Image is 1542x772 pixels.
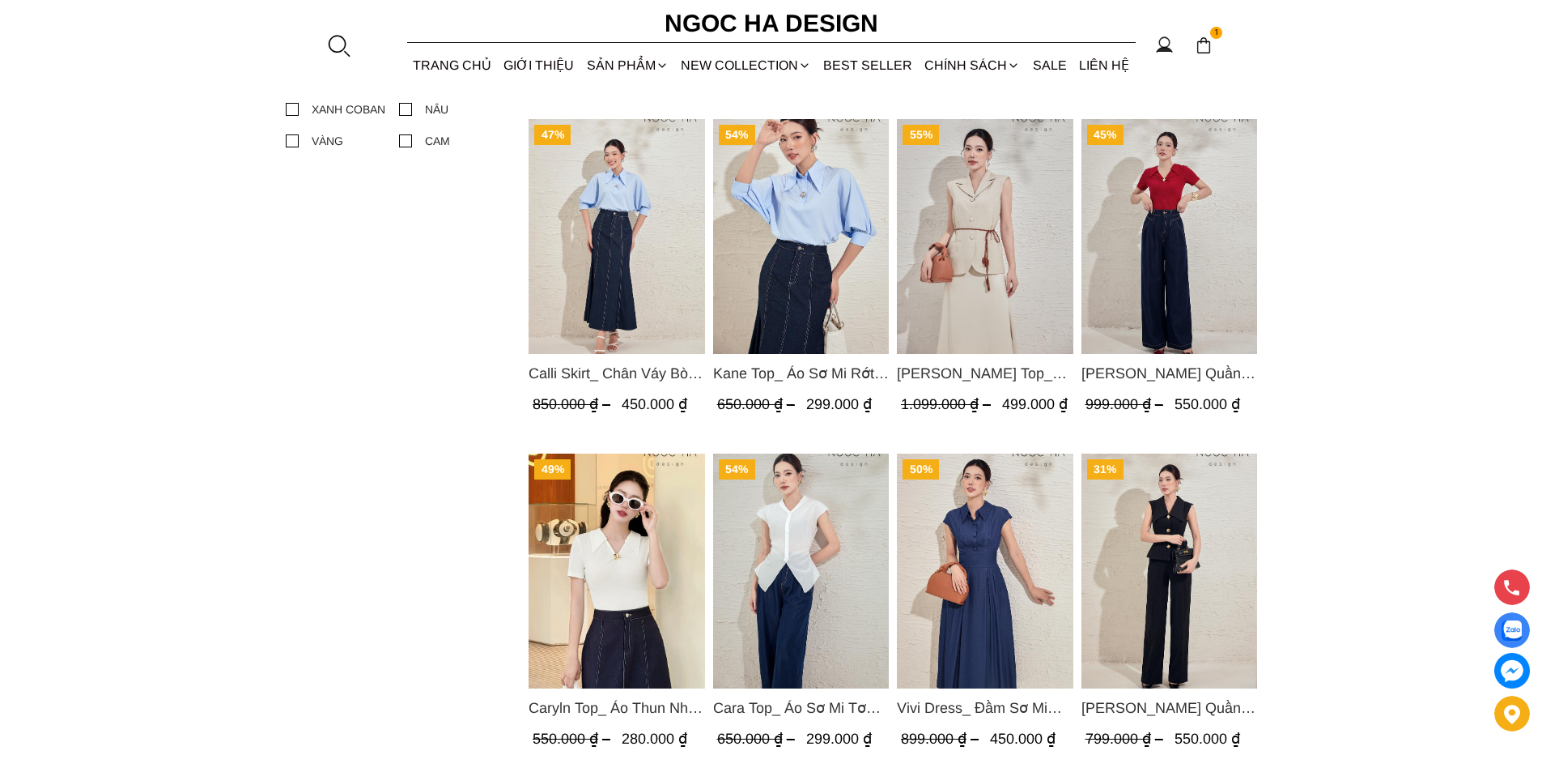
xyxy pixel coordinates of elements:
span: 299.000 ₫ [805,731,871,748]
span: [PERSON_NAME] Top_ Áo Vest Linen Dáng Suông A1074 [897,362,1073,385]
span: 1.099.000 ₫ [901,396,995,412]
a: Display image [1494,612,1530,648]
a: Product image - Kane Top_ Áo Sơ Mi Rớt Vai Cổ Trụ Màu Xanh A1075 [712,119,889,354]
span: 299.000 ₫ [805,396,871,412]
span: 1 [1210,27,1223,40]
div: CAM [425,132,450,150]
div: VÀNG [312,132,343,150]
span: 550.000 ₫ [533,731,614,748]
a: SALE [1026,44,1073,87]
a: Product image - Audrey Top_ Áo Vest Linen Dáng Suông A1074 [897,119,1073,354]
a: Link to Kane Top_ Áo Sơ Mi Rớt Vai Cổ Trụ Màu Xanh A1075 [712,362,889,385]
a: BEST SELLER [818,44,919,87]
img: Caryln Top_ Áo Thun Nhún Ngực Tay Cộc Màu Đỏ A1062 [529,454,705,689]
span: 999.000 ₫ [1085,396,1166,412]
div: SẢN PHẨM [580,44,674,87]
a: LIÊN HỆ [1073,44,1135,87]
span: 450.000 ₫ [990,731,1056,748]
span: Calli Skirt_ Chân Váy Bò Đuôi Cá May Chỉ Nổi CV137 [529,362,705,385]
a: Product image - Calli Skirt_ Chân Váy Bò Đuôi Cá May Chỉ Nổi CV137 [529,119,705,354]
img: Calli Skirt_ Chân Váy Bò Đuôi Cá May Chỉ Nổi CV137 [529,119,705,354]
a: Link to Audrey Top_ Áo Vest Linen Dáng Suông A1074 [897,362,1073,385]
a: Product image - Kaytlyn Pants_ Quần Bò Suông Xếp LY Màu Xanh Đậm Q065 [1081,119,1257,354]
a: Product image - Vivi Dress_ Đầm Sơ Mi Rớt Vai Bò Lụa Màu Xanh D1000 [897,454,1073,689]
span: 450.000 ₫ [622,396,687,412]
span: 799.000 ₫ [1085,731,1166,748]
span: 550.000 ₫ [1174,731,1239,748]
a: NEW COLLECTION [674,44,817,87]
img: Kane Top_ Áo Sơ Mi Rớt Vai Cổ Trụ Màu Xanh A1075 [712,119,889,354]
a: Product image - Cara Top_ Áo Sơ Mi Tơ Rớt Vai Nhún Eo Màu Trắng A1073 [712,454,889,689]
span: 850.000 ₫ [533,396,614,412]
span: 650.000 ₫ [716,396,798,412]
a: Link to Kaytlyn Pants_ Quần Bò Suông Xếp LY Màu Xanh Đậm Q065 [1081,362,1257,385]
a: Link to Lara Pants_ Quần Suông Trắng Q059 [1081,697,1257,719]
div: NÂU [425,100,448,118]
span: 499.000 ₫ [1002,396,1068,412]
a: TRANG CHỦ [407,44,498,87]
span: [PERSON_NAME] Quần Bò Suông Xếp LY Màu Xanh Đậm Q065 [1081,362,1257,385]
a: Ngoc Ha Design [650,4,893,43]
img: Vivi Dress_ Đầm Sơ Mi Rớt Vai Bò Lụa Màu Xanh D1000 [897,454,1073,689]
img: Lara Pants_ Quần Suông Trắng Q059 [1081,454,1257,689]
a: Link to Cara Top_ Áo Sơ Mi Tơ Rớt Vai Nhún Eo Màu Trắng A1073 [712,697,889,719]
img: Audrey Top_ Áo Vest Linen Dáng Suông A1074 [897,119,1073,354]
div: XANH COBAN [312,100,385,118]
img: img-CART-ICON-ksit0nf1 [1195,36,1213,54]
a: Link to Caryln Top_ Áo Thun Nhún Ngực Tay Cộc Màu Đỏ A1062 [529,697,705,719]
div: Chính sách [919,44,1026,87]
span: 280.000 ₫ [622,731,687,748]
a: Product image - Caryln Top_ Áo Thun Nhún Ngực Tay Cộc Màu Đỏ A1062 [529,454,705,689]
a: Link to Calli Skirt_ Chân Váy Bò Đuôi Cá May Chỉ Nổi CV137 [529,362,705,385]
span: 899.000 ₫ [901,731,983,748]
span: Vivi Dress_ Đầm Sơ Mi Rớt Vai Bò Lụa Màu Xanh D1000 [897,697,1073,719]
img: Kaytlyn Pants_ Quần Bò Suông Xếp LY Màu Xanh Đậm Q065 [1081,119,1257,354]
span: 550.000 ₫ [1174,396,1239,412]
a: GIỚI THIỆU [498,44,580,87]
span: Cara Top_ Áo Sơ Mi Tơ Rớt Vai Nhún Eo Màu Trắng A1073 [712,697,889,719]
a: Link to Vivi Dress_ Đầm Sơ Mi Rớt Vai Bò Lụa Màu Xanh D1000 [897,697,1073,719]
span: [PERSON_NAME] Quần Suông Trắng Q059 [1081,697,1257,719]
a: Product image - Lara Pants_ Quần Suông Trắng Q059 [1081,454,1257,689]
img: Display image [1502,621,1522,641]
span: 650.000 ₫ [716,731,798,748]
span: Caryln Top_ Áo Thun Nhún Ngực Tay Cộc Màu Đỏ A1062 [529,697,705,719]
span: Kane Top_ Áo Sơ Mi Rớt Vai Cổ Trụ Màu Xanh A1075 [712,362,889,385]
a: messenger [1494,653,1530,689]
img: Cara Top_ Áo Sơ Mi Tơ Rớt Vai Nhún Eo Màu Trắng A1073 [712,454,889,689]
